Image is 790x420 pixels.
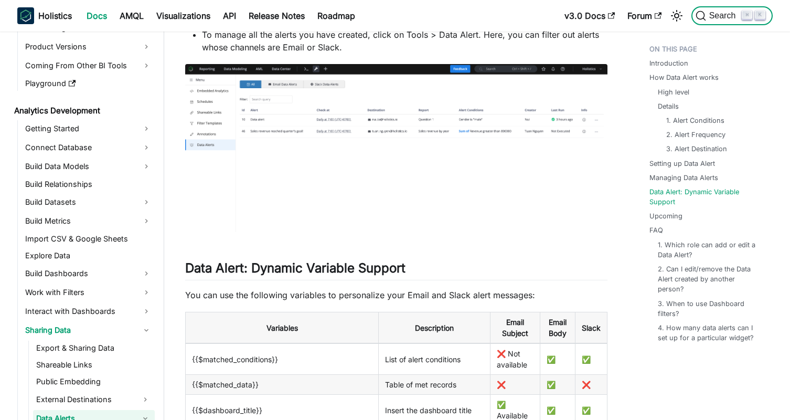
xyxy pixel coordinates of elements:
[649,225,663,235] a: FAQ
[202,28,607,54] li: To manage all the alerts you have created, click on Tools > Data Alert. Here, you can filter out ...
[755,10,765,20] kbd: K
[658,264,762,295] a: 2. Can I edit/remove the Data Alert created by another person?
[379,375,490,395] td: Table of met records
[22,120,155,137] a: Getting Started
[185,289,607,301] p: You can use the following variables to personalize your Email and Slack alert messages:
[691,6,773,25] button: Search (Command+K)
[540,343,575,375] td: ✅
[22,38,155,55] a: Product Versions
[649,159,715,169] a: Setting up Data Alert
[186,375,379,395] td: {{$matched_data}}
[490,312,540,344] th: Email Subject
[22,76,155,91] a: Playground
[22,158,155,175] a: Build Data Models
[22,284,155,301] a: Work with Filters
[217,7,242,24] a: API
[22,194,155,211] a: Build Datasets
[22,303,155,320] a: Interact with Dashboards
[666,130,725,140] a: 2. Alert Frequency
[490,375,540,395] td: ❌
[242,7,311,24] a: Release Notes
[490,343,540,375] td: ❌ Not available
[379,343,490,375] td: List of alert conditions
[658,87,689,97] a: High level
[311,7,361,24] a: Roadmap
[379,312,490,344] th: Description
[17,7,34,24] img: Holistics
[22,232,155,246] a: Import CSV & Google Sheets
[658,240,762,260] a: 1. Which role can add or edit a Data Alert?
[540,375,575,395] td: ✅
[150,7,217,24] a: Visualizations
[80,7,113,24] a: Docs
[22,213,155,229] a: Build Metrics
[666,115,724,125] a: 1. Alert Conditions
[113,7,150,24] a: AMQL
[185,260,607,280] h2: Data Alert: Dynamic Variable Support
[11,103,155,118] a: Analytics Development
[658,323,762,343] a: 4. How many data alerts can I set up for a particular widget?
[558,7,621,24] a: v3.0 Docs
[7,31,164,420] nav: Docs sidebar
[33,391,136,408] a: External Destinations
[22,322,155,339] a: Sharing Data
[658,101,679,111] a: Details
[649,58,688,68] a: Introduction
[649,211,682,221] a: Upcoming
[22,57,155,74] a: Coming From Other BI Tools
[22,248,155,263] a: Explore Data
[742,10,752,20] kbd: ⌘
[186,312,379,344] th: Variables
[33,358,155,372] a: Shareable Links
[186,343,379,375] td: {{$matched_conditions}}
[22,139,155,156] a: Connect Database
[38,9,72,22] b: Holistics
[33,341,155,355] a: Export & Sharing Data
[666,144,727,154] a: 3. Alert Destination
[649,72,719,82] a: How Data Alert works
[575,375,607,395] td: ❌
[540,312,575,344] th: Email Body
[136,391,155,408] button: Expand sidebar category 'External Destinations'
[22,177,155,192] a: Build Relationships
[658,299,762,319] a: 3. When to use Dashboard filters?
[33,374,155,389] a: Public Embedding
[649,187,766,207] a: Data Alert: Dynamic Variable Support
[706,11,742,20] span: Search
[22,265,155,282] a: Build Dashboards
[621,7,668,24] a: Forum
[668,7,685,24] button: Switch between dark and light mode (currently light mode)
[575,312,607,344] th: Slack
[17,7,72,24] a: HolisticsHolistics
[575,343,607,375] td: ✅
[649,173,718,183] a: Managing Data Alerts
